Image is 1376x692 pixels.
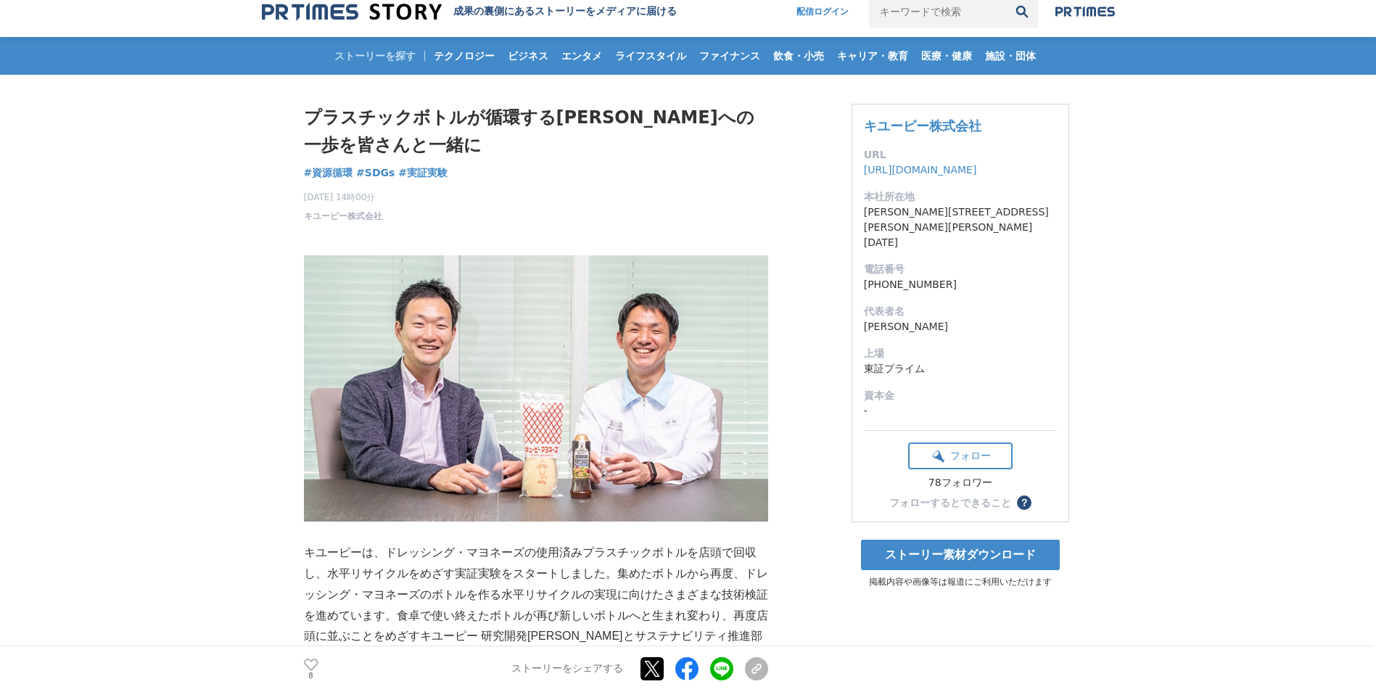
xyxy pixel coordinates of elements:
[304,543,768,668] p: キユーピーは、ドレッシング・マヨネーズの使用済みプラスチックボトルを店頭で回収し、水平リサイクルをめざす実証実験をスタートしました。集めたボトルから再度、ドレッシング・マヨネーズのボトルを作る水...
[864,147,1057,162] dt: URL
[262,2,442,22] img: 成果の裏側にあるストーリーをメディアに届ける
[1019,498,1029,508] span: ？
[428,49,500,62] span: テクノロジー
[915,37,978,75] a: 医療・健康
[908,477,1013,490] div: 78フォロワー
[693,49,766,62] span: ファイナンス
[864,262,1057,277] dt: 電話番号
[398,165,448,181] a: #実証実験
[1055,6,1115,17] img: prtimes
[304,165,353,181] a: #資源循環
[864,205,1057,250] dd: [PERSON_NAME][STREET_ADDRESS][PERSON_NAME][PERSON_NAME][DATE]
[864,361,1057,376] dd: 東証プライム
[864,346,1057,361] dt: 上場
[979,49,1042,62] span: 施設・団体
[693,37,766,75] a: ファイナンス
[453,5,677,18] h2: 成果の裏側にあるストーリーをメディアに届ける
[831,37,914,75] a: キャリア・教育
[511,663,623,676] p: ストーリーをシェアする
[556,37,608,75] a: エンタメ
[502,37,554,75] a: ビジネス
[398,166,448,179] span: #実証実験
[304,104,768,160] h1: プラスチックボトルが循環する[PERSON_NAME]への一歩を皆さんと一緒に
[864,319,1057,334] dd: [PERSON_NAME]
[304,255,768,522] img: thumbnail_00b155f0-2de3-11ef-893e-63c79ba1dcbb.png
[304,672,318,680] p: 8
[908,442,1013,469] button: フォロー
[864,403,1057,419] dd: -
[356,165,395,181] a: #SDGs
[864,118,981,133] a: キユーピー株式会社
[864,164,977,176] a: [URL][DOMAIN_NAME]
[864,304,1057,319] dt: 代表者名
[262,2,677,22] a: 成果の裏側にあるストーリーをメディアに届ける 成果の裏側にあるストーリーをメディアに届ける
[609,49,692,62] span: ライフスタイル
[889,498,1011,508] div: フォローするとできること
[864,388,1057,403] dt: 資本金
[831,49,914,62] span: キャリア・教育
[428,37,500,75] a: テクノロジー
[502,49,554,62] span: ビジネス
[304,191,382,204] span: [DATE] 14時00分
[304,166,353,179] span: #資源循環
[767,37,830,75] a: 飲食・小売
[852,576,1069,588] p: 掲載内容や画像等は報道にご利用いただけます
[609,37,692,75] a: ライフスタイル
[861,540,1060,570] a: ストーリー素材ダウンロード
[1017,495,1031,510] button: ？
[767,49,830,62] span: 飲食・小売
[915,49,978,62] span: 医療・健康
[556,49,608,62] span: エンタメ
[864,189,1057,205] dt: 本社所在地
[864,277,1057,292] dd: [PHONE_NUMBER]
[304,210,382,223] a: キユーピー株式会社
[979,37,1042,75] a: 施設・団体
[356,166,395,179] span: #SDGs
